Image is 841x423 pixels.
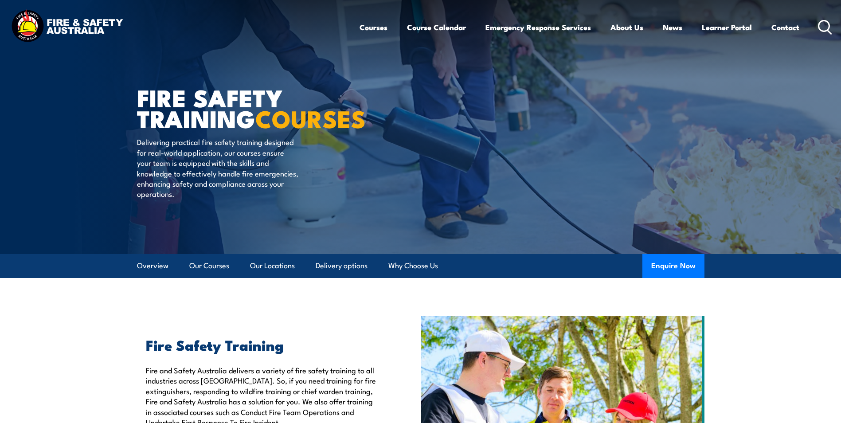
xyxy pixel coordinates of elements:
a: News [663,16,682,39]
a: Learner Portal [702,16,752,39]
a: Our Locations [250,254,295,278]
p: Delivering practical fire safety training designed for real-world application, our courses ensure... [137,137,299,199]
a: Contact [771,16,799,39]
h2: Fire Safety Training [146,338,380,351]
a: Courses [360,16,387,39]
a: Our Courses [189,254,229,278]
button: Enquire Now [642,254,704,278]
a: About Us [610,16,643,39]
a: Emergency Response Services [485,16,591,39]
a: Course Calendar [407,16,466,39]
a: Delivery options [316,254,368,278]
h1: FIRE SAFETY TRAINING [137,87,356,128]
strong: COURSES [255,99,366,136]
a: Why Choose Us [388,254,438,278]
a: Overview [137,254,168,278]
